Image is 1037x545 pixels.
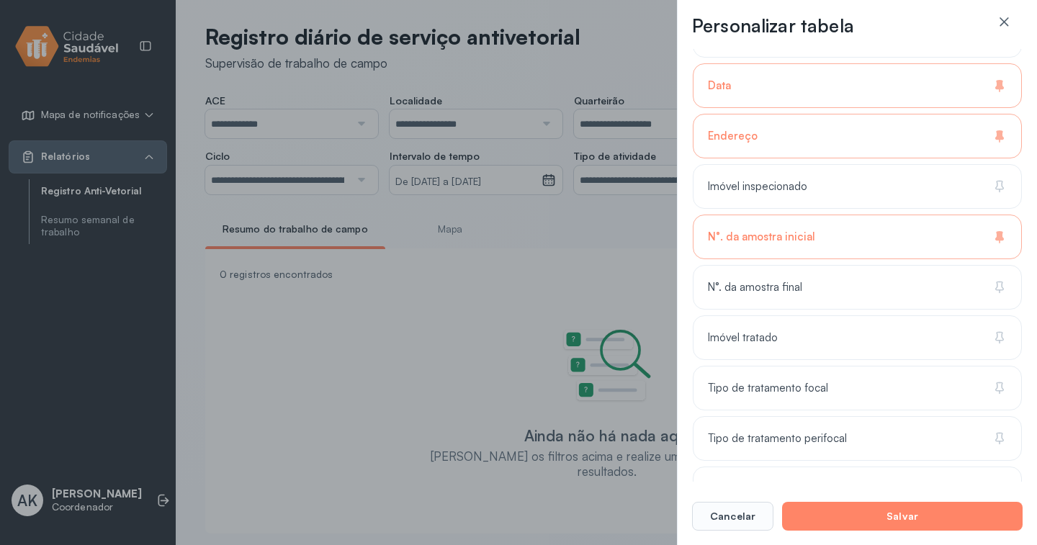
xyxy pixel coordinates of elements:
[708,230,815,244] span: N°. da amostra inicial
[708,382,828,395] span: Tipo de tratamento focal
[708,432,847,446] span: Tipo de tratamento perifocal
[708,79,731,93] span: Data
[692,14,854,37] h3: Personalizar tabela
[692,502,773,531] button: Cancelar
[708,180,807,194] span: Imóvel inspecionado
[782,502,1023,531] button: Salvar
[708,130,758,143] span: Endereço
[708,281,802,294] span: N°. da amostra final
[708,331,778,345] span: Imóvel tratado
